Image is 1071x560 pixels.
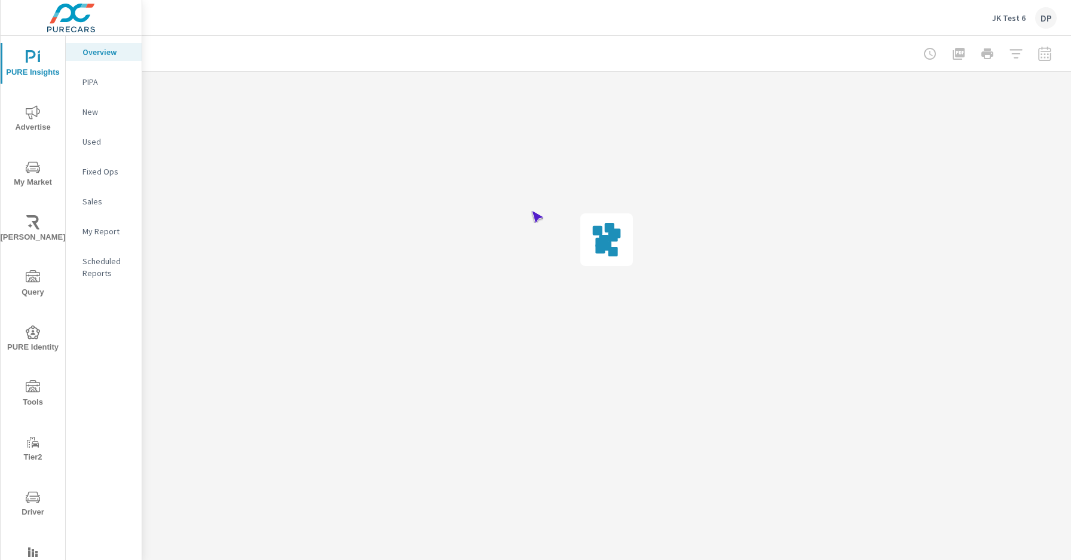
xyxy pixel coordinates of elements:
[4,105,62,134] span: Advertise
[82,195,132,207] p: Sales
[4,435,62,464] span: Tier2
[66,133,142,151] div: Used
[82,136,132,148] p: Used
[82,46,132,58] p: Overview
[4,325,62,354] span: PURE Identity
[4,380,62,409] span: Tools
[82,255,132,279] p: Scheduled Reports
[66,103,142,121] div: New
[66,192,142,210] div: Sales
[1035,7,1057,29] div: DP
[4,50,62,79] span: PURE Insights
[82,76,132,88] p: PIPA
[4,270,62,299] span: Query
[66,73,142,91] div: PIPA
[66,222,142,240] div: My Report
[66,43,142,61] div: Overview
[992,13,1026,23] p: JK Test 6
[82,225,132,237] p: My Report
[4,215,62,244] span: [PERSON_NAME]
[66,252,142,282] div: Scheduled Reports
[4,160,62,189] span: My Market
[82,106,132,118] p: New
[82,166,132,178] p: Fixed Ops
[4,490,62,519] span: Driver
[66,163,142,180] div: Fixed Ops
